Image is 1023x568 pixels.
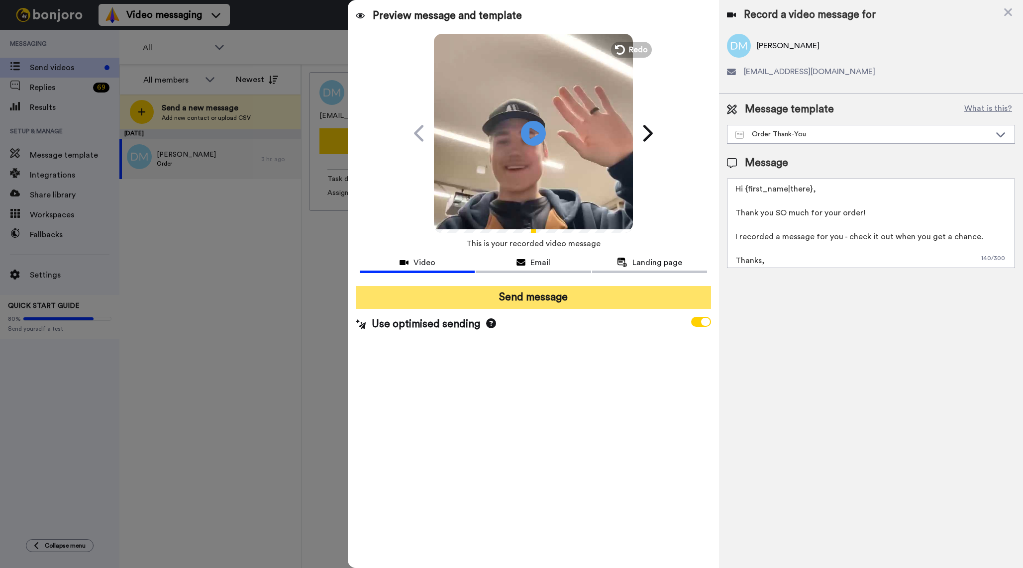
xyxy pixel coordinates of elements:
textarea: Hi {first_name|there}, Thank you SO much for your order! I recorded a message for you - check it ... [727,179,1015,268]
div: Order Thank-You [735,129,991,139]
img: Message-temps.svg [735,131,744,139]
span: [EMAIL_ADDRESS][DOMAIN_NAME] [744,66,875,78]
span: Message template [745,102,834,117]
span: Email [530,257,550,269]
span: This is your recorded video message [466,233,601,255]
button: Send message [356,286,711,309]
span: Message [745,156,788,171]
button: What is this? [961,102,1015,117]
span: Use optimised sending [372,317,480,332]
span: Video [413,257,435,269]
span: Landing page [632,257,682,269]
